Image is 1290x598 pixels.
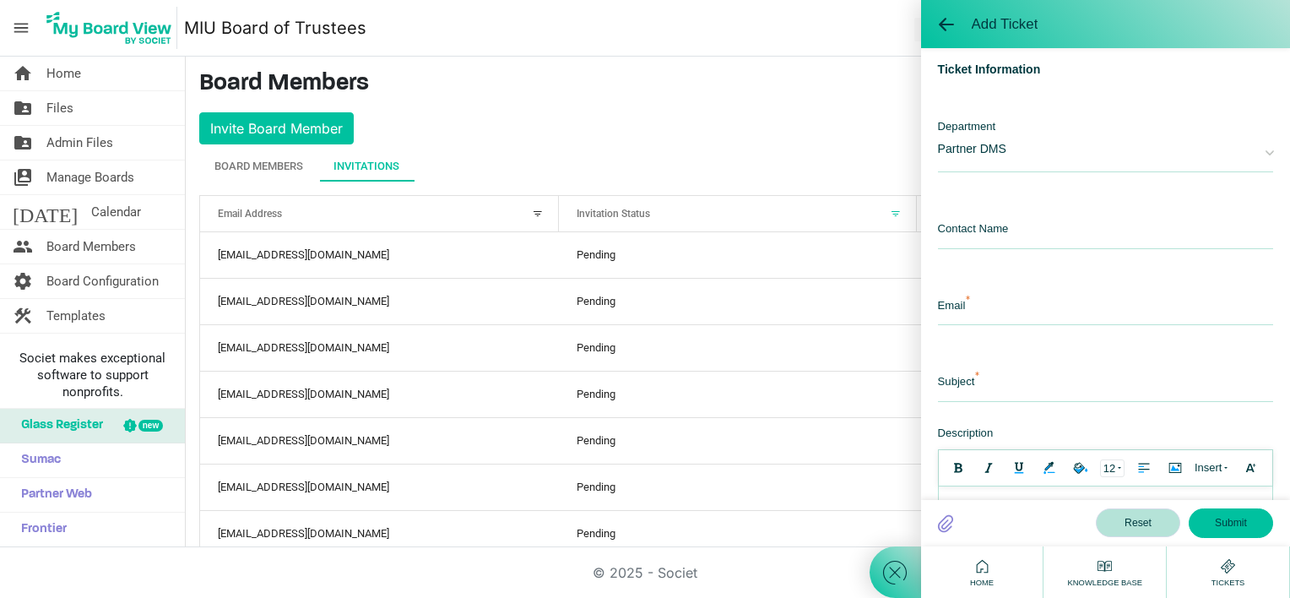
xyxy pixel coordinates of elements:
span: Knowledge Base [1064,577,1146,589]
td: tnader@miu.edu column header Email Address [200,464,559,510]
button: Reset [1096,508,1180,537]
span: Invitation Status [577,208,650,220]
span: switch_account [13,160,33,194]
td: primeministeroffice@maharishi.net column header Email Address [200,417,559,464]
td: Pending column header Invitation Status [559,417,918,464]
span: Home [46,57,81,90]
span: Home [966,577,998,589]
a: My Board View Logo [41,7,184,49]
span: Italic (Ctrl+I) [978,457,1000,479]
a: MIU Board of Trustees [184,11,366,45]
span: Partner Web [13,478,92,512]
td: sherriott@miu.edu column header Email Address [200,510,559,557]
span: Templates [46,299,106,333]
div: new [138,420,163,432]
a: © 2025 - Societ [593,564,697,581]
span: Sumac [13,443,61,477]
td: mheinrich@gmail.com column header Email Address [200,371,559,417]
span: Societ makes exceptional software to support nonprofits. [8,350,177,400]
span: Tickets [1207,577,1249,589]
span: Ticket Information [938,48,1273,91]
span: Frontier [13,513,67,546]
span: construction [13,299,33,333]
img: My Board View Logo [41,7,177,49]
span: Underline (Ctrl+U) [1008,457,1030,479]
span: Email Address [218,208,282,220]
span: Bold (Ctrl+B) [947,457,969,479]
td: Pending column header Invitation Status [559,278,918,324]
span: [DATE] [13,195,78,229]
span: Calendar [91,195,141,229]
span: folder_shared [13,91,33,125]
h3: Board Members [199,70,1276,99]
div: Board Members [214,158,303,175]
span: Insert image [1164,457,1186,479]
span: Insert options [1195,460,1228,476]
td: cking@miu.edu column header Email Address [200,232,559,278]
div: Invitations [333,158,399,175]
span: folder_shared [13,126,33,160]
span: Board Members [46,230,136,264]
div: Home [966,556,998,589]
span: Background color [1070,457,1092,479]
button: Submit [1189,508,1273,537]
span: Files [46,91,73,125]
td: Pending column header Invitation Status [559,510,918,557]
span: Partner DMS [938,119,1248,175]
div: Knowledge Base [1064,556,1146,589]
span: home [13,57,33,90]
span: Manage Boards [46,160,134,194]
span: Font color [1038,457,1060,479]
span: Font size [1100,459,1125,477]
td: Pending column header Invitation Status [559,371,918,417]
span: people [13,230,33,264]
span: Admin Files [46,126,113,160]
span: Text Mode [1241,460,1256,476]
span: Align [1133,457,1155,479]
td: Pending column header Invitation Status [559,464,918,510]
td: gouldws@verizon.net column header Email Address [200,324,559,371]
div: tab-header [199,151,1276,182]
span: Add Ticket [972,16,1038,33]
span: Glass Register [13,409,103,443]
td: Pending column header Invitation Status [559,324,918,371]
span: menu [5,12,37,44]
span: Board Configuration [46,264,159,298]
td: Pending column header Invitation Status [559,232,918,278]
div: Tickets [1207,556,1249,589]
td: emalloy@miu.edu column header Email Address [200,278,559,324]
button: Invite Board Member [199,112,354,144]
span: settings [13,264,33,298]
